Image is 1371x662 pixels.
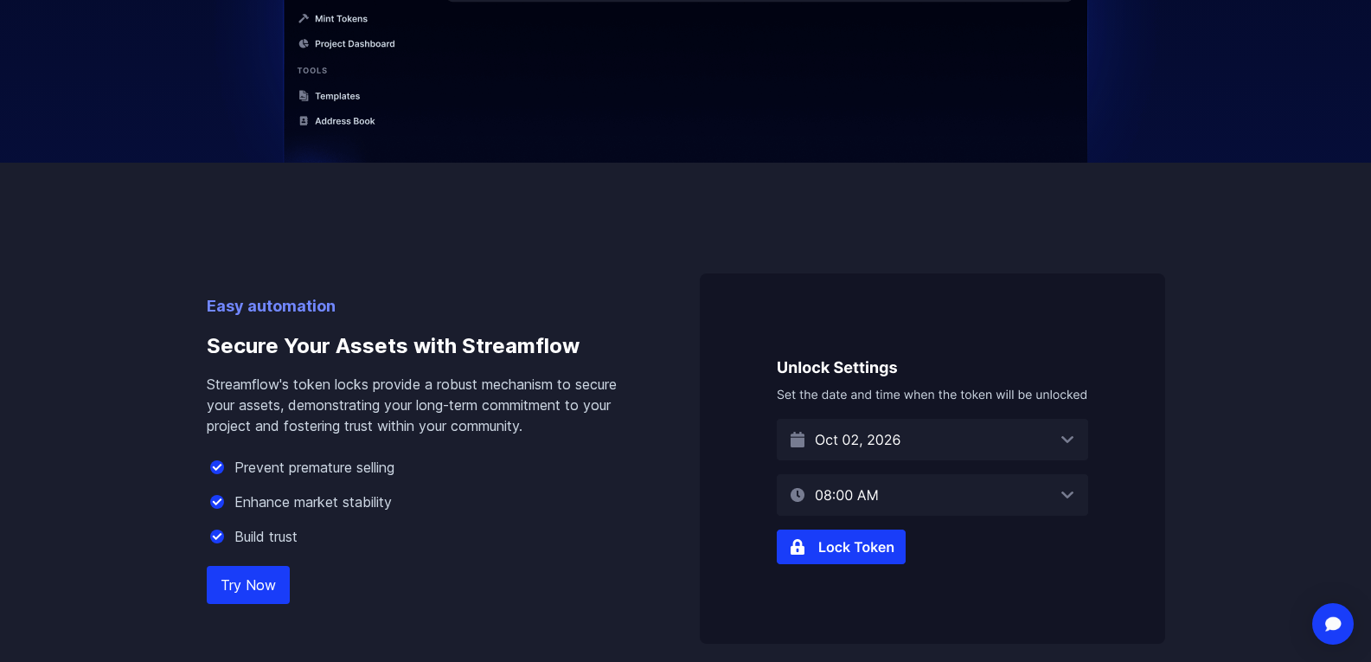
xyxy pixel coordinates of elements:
[1312,603,1354,645] div: Open Intercom Messenger
[234,492,392,512] p: Enhance market stability
[207,374,644,436] p: Streamflow's token locks provide a robust mechanism to secure your assets, demonstrating your lon...
[207,566,290,604] a: Try Now
[234,457,394,478] p: Prevent premature selling
[207,318,644,374] h3: Secure Your Assets with Streamflow
[207,294,644,318] p: Easy automation
[234,526,298,547] p: Build trust
[700,273,1165,644] img: Secure Your Assets with Streamflow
